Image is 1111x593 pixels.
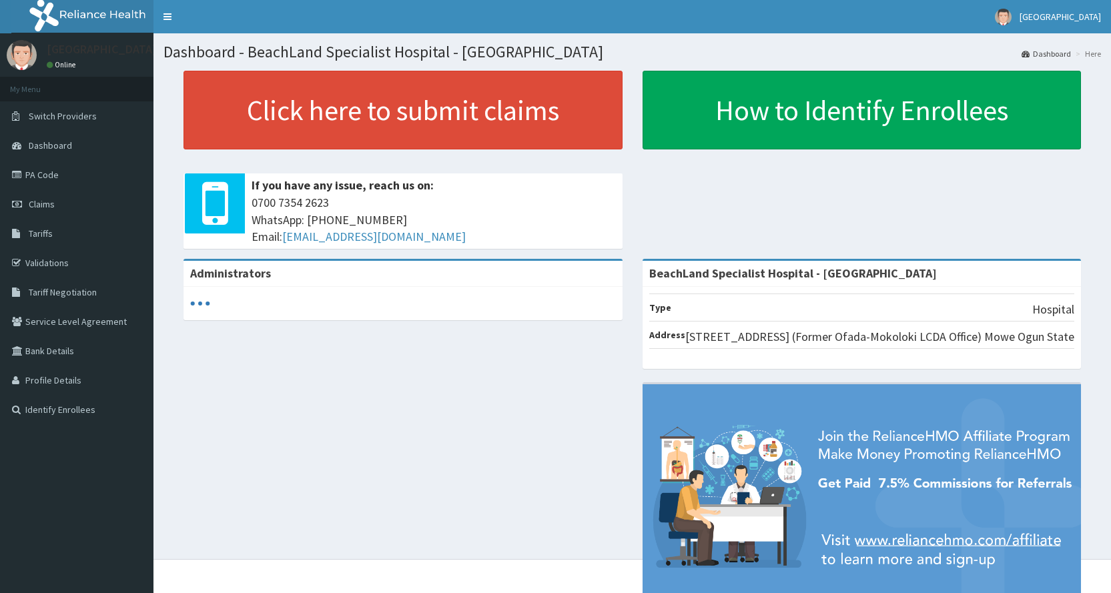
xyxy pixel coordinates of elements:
p: Hospital [1032,301,1074,318]
a: Click here to submit claims [183,71,623,149]
p: [STREET_ADDRESS] (Former Ofada-Mokoloki LCDA Office) Mowe Ogun State [685,328,1074,346]
span: 0700 7354 2623 WhatsApp: [PHONE_NUMBER] Email: [252,194,616,245]
li: Here [1072,48,1101,59]
b: Type [649,302,671,314]
svg: audio-loading [190,293,210,314]
b: Administrators [190,265,271,281]
a: Dashboard [1022,48,1071,59]
span: Switch Providers [29,110,97,122]
a: How to Identify Enrollees [643,71,1082,149]
a: Online [47,60,79,69]
b: Address [649,329,685,341]
img: User Image [7,40,37,70]
p: [GEOGRAPHIC_DATA] [47,43,157,55]
span: Tariffs [29,227,53,239]
strong: BeachLand Specialist Hospital - [GEOGRAPHIC_DATA] [649,265,937,281]
span: Tariff Negotiation [29,286,97,298]
h1: Dashboard - BeachLand Specialist Hospital - [GEOGRAPHIC_DATA] [163,43,1101,61]
span: Claims [29,198,55,210]
b: If you have any issue, reach us on: [252,177,434,193]
a: [EMAIL_ADDRESS][DOMAIN_NAME] [282,229,466,244]
img: User Image [995,9,1012,25]
span: [GEOGRAPHIC_DATA] [1020,11,1101,23]
span: Dashboard [29,139,72,151]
